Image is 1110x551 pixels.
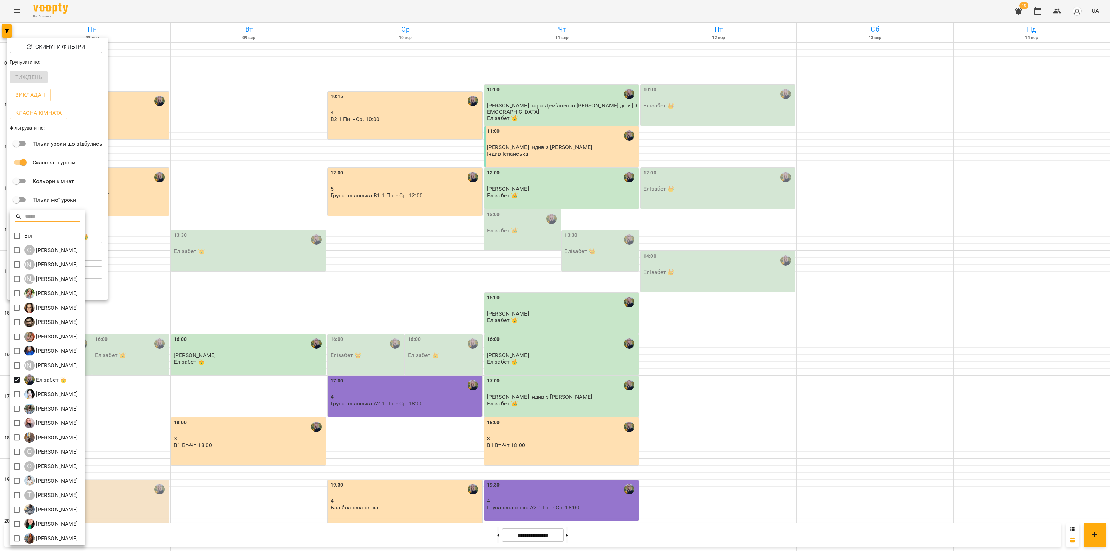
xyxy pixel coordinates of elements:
[24,346,78,356] a: Д [PERSON_NAME]
[24,317,35,327] img: В
[24,504,78,515] a: Т [PERSON_NAME]
[24,332,35,342] img: Г
[24,259,35,270] div: [PERSON_NAME]
[24,232,32,240] p: Всі
[24,533,35,544] img: Ч
[24,288,35,299] img: А
[24,519,35,529] img: Х
[35,405,78,413] p: [PERSON_NAME]
[24,360,78,371] div: Еваліна Кравченко
[35,304,78,312] p: [PERSON_NAME]
[24,461,78,472] a: О [PERSON_NAME]
[24,418,78,428] div: Кухар Оля
[35,448,78,456] p: [PERSON_NAME]
[35,260,78,269] p: [PERSON_NAME]
[24,475,78,486] div: Рулік Ніна
[24,317,78,327] a: В [PERSON_NAME]
[35,275,78,283] p: [PERSON_NAME]
[24,447,35,457] div: О
[24,245,78,255] a: Є [PERSON_NAME]
[35,477,78,485] p: [PERSON_NAME]
[24,360,78,371] a: [PERSON_NAME] [PERSON_NAME]
[24,374,67,385] div: Елізабет 👑
[24,418,78,428] a: К [PERSON_NAME]
[24,389,35,399] img: Ж
[35,246,78,255] p: [PERSON_NAME]
[24,389,78,399] a: Ж [PERSON_NAME]
[24,490,78,500] a: Т [PERSON_NAME]
[35,462,78,471] p: [PERSON_NAME]
[24,404,78,414] div: Каземірова Альбіна
[24,519,78,529] a: Х [PERSON_NAME]
[24,519,78,529] div: Храмова Олександра
[35,376,67,384] p: Елізабет 👑
[24,303,78,313] a: В [PERSON_NAME]
[24,418,35,428] img: К
[24,404,78,414] a: К [PERSON_NAME]
[35,318,78,326] p: [PERSON_NAME]
[24,432,35,443] img: М
[24,461,35,472] div: О
[35,361,78,370] p: [PERSON_NAME]
[24,274,35,284] div: [PERSON_NAME]
[24,360,35,371] div: [PERSON_NAME]
[24,317,78,327] div: Волошин Федір
[24,447,78,457] a: О [PERSON_NAME]
[24,374,67,385] a: Е Елізабет 👑
[35,491,78,499] p: [PERSON_NAME]
[24,490,78,500] div: Тетяна Іщенко
[24,504,78,515] div: Тригуб Софія
[24,346,35,356] img: Д
[35,534,78,543] p: [PERSON_NAME]
[24,346,78,356] div: Деркач Дарина
[24,389,78,399] div: Журавлева Юлія
[24,504,35,515] img: Т
[35,433,78,442] p: [PERSON_NAME]
[24,533,78,544] div: Чебан Анастасія
[24,374,35,385] img: Е
[24,432,78,443] a: М [PERSON_NAME]
[35,347,78,355] p: [PERSON_NAME]
[24,259,78,270] a: [PERSON_NAME] [PERSON_NAME]
[24,245,35,255] div: Є
[35,506,78,514] p: [PERSON_NAME]
[24,447,78,457] div: Олександра Lizard
[24,332,78,342] a: Г [PERSON_NAME]
[24,432,78,443] div: Маленкова Єлизавета
[24,332,78,342] div: Гаращенко Марія
[24,490,35,500] div: Т
[35,520,78,528] p: [PERSON_NAME]
[24,475,78,486] a: Р [PERSON_NAME]
[24,303,35,313] img: В
[35,289,78,298] p: [PERSON_NAME]
[24,533,78,544] a: Ч [PERSON_NAME]
[24,475,35,486] img: Р
[24,404,35,414] img: К
[35,333,78,341] p: [PERSON_NAME]
[24,461,78,472] div: Олеся Lizard
[24,274,78,284] a: [PERSON_NAME] [PERSON_NAME]
[35,419,78,427] p: [PERSON_NAME]
[35,390,78,398] p: [PERSON_NAME]
[24,288,78,299] a: А [PERSON_NAME]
